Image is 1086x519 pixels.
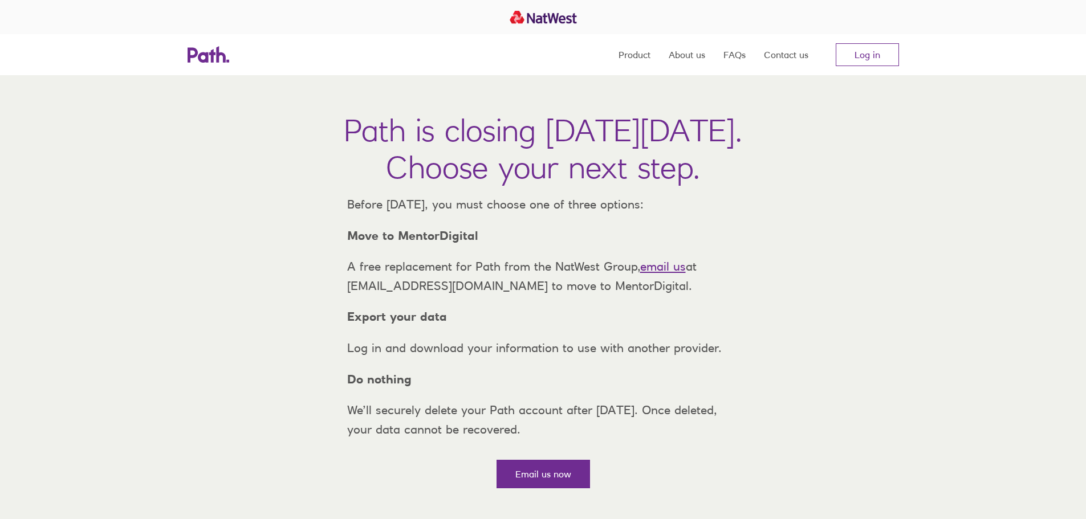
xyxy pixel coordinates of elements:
[338,401,749,439] p: We’ll securely delete your Path account after [DATE]. Once deleted, your data cannot be recovered.
[347,228,478,243] strong: Move to MentorDigital
[347,309,447,324] strong: Export your data
[338,195,749,214] p: Before [DATE], you must choose one of three options:
[344,112,742,186] h1: Path is closing [DATE][DATE]. Choose your next step.
[640,259,686,273] a: email us
[836,43,899,66] a: Log in
[669,34,705,75] a: About us
[347,372,412,386] strong: Do nothing
[764,34,808,75] a: Contact us
[338,257,749,295] p: A free replacement for Path from the NatWest Group, at [EMAIL_ADDRESS][DOMAIN_NAME] to move to Me...
[497,460,590,488] a: Email us now
[338,338,749,358] p: Log in and download your information to use with another provider.
[723,34,746,75] a: FAQs
[619,34,650,75] a: Product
